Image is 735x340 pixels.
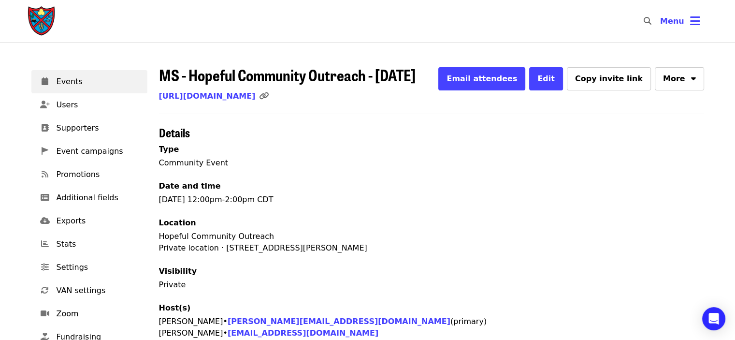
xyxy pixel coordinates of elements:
[690,14,700,28] i: bars icon
[259,91,269,101] i: link icon
[652,10,708,33] button: Toggle account menu
[41,286,49,295] i: sync icon
[57,99,140,111] span: Users
[42,170,48,179] i: rss icon
[655,67,704,90] button: More
[159,266,197,276] span: Visibility
[159,303,191,312] span: Host(s)
[159,63,416,86] span: MS - Hopeful Community Outreach - [DATE]
[575,74,643,83] span: Copy invite link
[57,238,140,250] span: Stats
[57,215,140,227] span: Exports
[57,262,140,273] span: Settings
[660,16,684,26] span: Menu
[31,209,147,233] a: Exports
[57,122,140,134] span: Supporters
[31,302,147,325] a: Zoom
[529,67,563,90] button: Edit
[31,70,147,93] a: Events
[159,218,196,227] span: Location
[657,10,665,33] input: Search
[159,181,221,191] span: Date and time
[41,193,49,202] i: list-alt icon
[159,124,190,141] span: Details
[31,163,147,186] a: Promotions
[644,16,651,26] i: search icon
[228,317,450,326] a: [PERSON_NAME][EMAIL_ADDRESS][DOMAIN_NAME]
[159,242,704,254] div: Private location · [STREET_ADDRESS][PERSON_NAME]
[57,308,140,320] span: Zoom
[41,263,49,272] i: sliders-h icon
[42,147,48,156] i: pennant icon
[57,169,140,180] span: Promotions
[57,285,140,296] span: VAN settings
[537,74,555,83] span: Edit
[31,279,147,302] a: VAN settings
[28,6,57,37] img: Society of St. Andrew - Home
[228,328,378,338] a: [EMAIL_ADDRESS][DOMAIN_NAME]
[159,145,179,154] span: Type
[702,307,725,330] div: Open Intercom Messenger
[159,231,704,242] div: Hopeful Community Outreach
[31,233,147,256] a: Stats
[259,91,274,101] span: Click to copy link!
[41,309,49,318] i: video icon
[31,256,147,279] a: Settings
[57,76,140,88] span: Events
[31,93,147,117] a: Users
[57,192,140,204] span: Additional fields
[41,123,49,133] i: address-book icon
[159,158,229,167] span: Community Event
[42,77,48,86] i: calendar icon
[159,91,256,101] a: [URL][DOMAIN_NAME]
[41,239,49,249] i: chart-bar icon
[567,67,651,90] button: Copy invite link
[31,140,147,163] a: Event campaigns
[31,186,147,209] a: Additional fields
[438,67,525,90] button: Email attendees
[57,146,140,157] span: Event campaigns
[40,100,50,109] i: user-plus icon
[691,73,696,82] i: sort-down icon
[31,117,147,140] a: Supporters
[663,73,685,85] span: More
[40,216,50,225] i: cloud-download icon
[159,279,704,291] p: Private
[159,317,487,338] span: [PERSON_NAME] • (primary) [PERSON_NAME] •
[447,74,517,83] span: Email attendees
